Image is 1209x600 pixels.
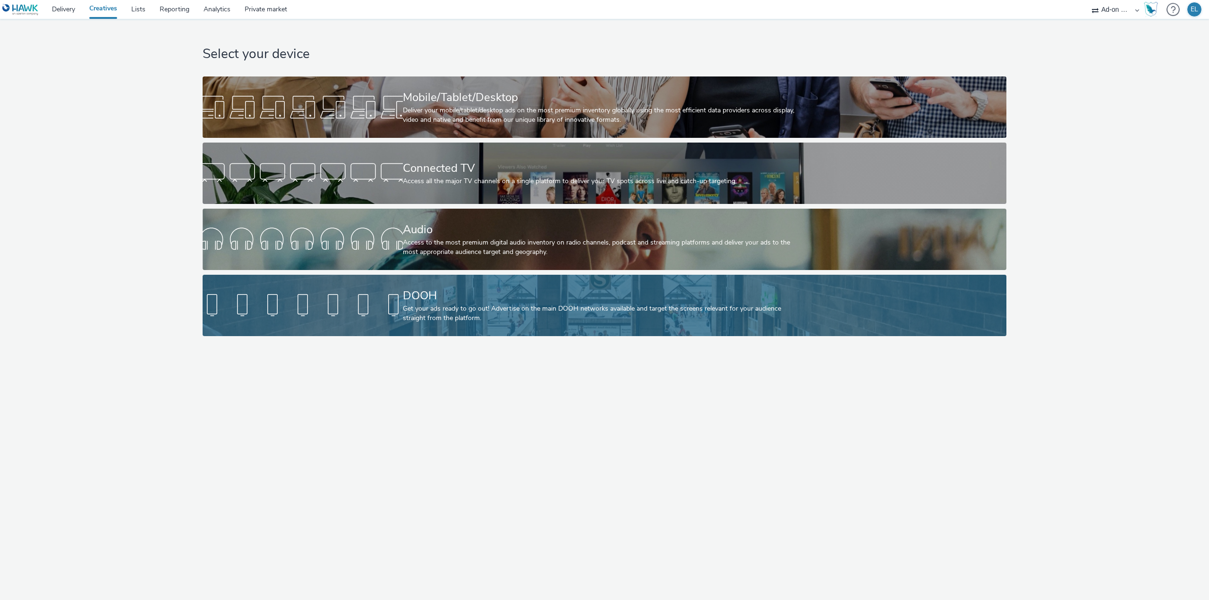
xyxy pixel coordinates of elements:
[403,89,803,106] div: Mobile/Tablet/Desktop
[1191,2,1198,17] div: EL
[203,45,1006,63] h1: Select your device
[203,76,1006,138] a: Mobile/Tablet/DesktopDeliver your mobile/tablet/desktop ads on the most premium inventory globall...
[403,221,803,238] div: Audio
[1144,2,1162,17] a: Hawk Academy
[2,4,39,16] img: undefined Logo
[203,143,1006,204] a: Connected TVAccess all the major TV channels on a single platform to deliver your TV spots across...
[1144,2,1158,17] img: Hawk Academy
[203,209,1006,270] a: AudioAccess to the most premium digital audio inventory on radio channels, podcast and streaming ...
[403,106,803,125] div: Deliver your mobile/tablet/desktop ads on the most premium inventory globally using the most effi...
[203,275,1006,336] a: DOOHGet your ads ready to go out! Advertise on the main DOOH networks available and target the sc...
[403,238,803,257] div: Access to the most premium digital audio inventory on radio channels, podcast and streaming platf...
[403,160,803,177] div: Connected TV
[403,287,803,304] div: DOOH
[403,304,803,323] div: Get your ads ready to go out! Advertise on the main DOOH networks available and target the screen...
[403,177,803,186] div: Access all the major TV channels on a single platform to deliver your TV spots across live and ca...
